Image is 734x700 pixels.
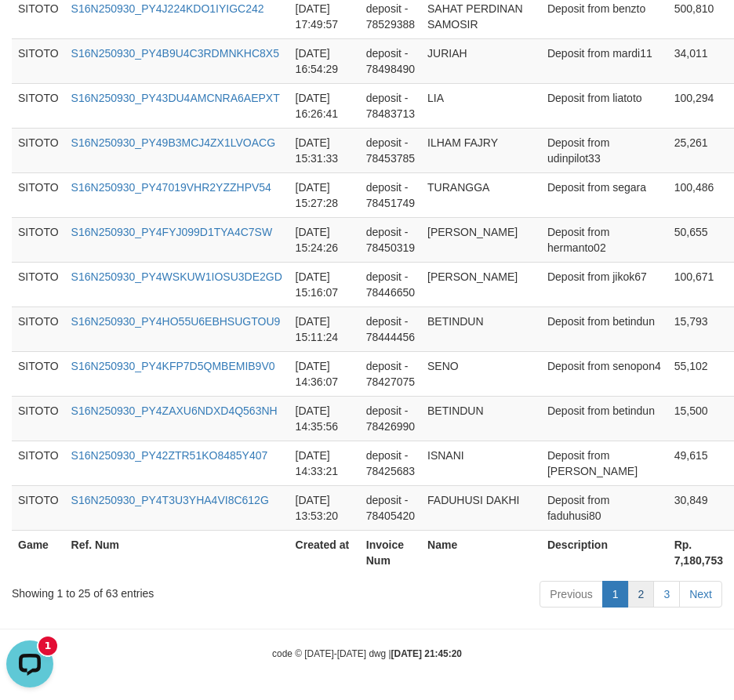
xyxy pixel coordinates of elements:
[71,92,280,104] a: S16N250930_PY43DU4AMCNRA6AEPXT
[628,581,655,608] a: 2
[71,226,273,238] a: S16N250930_PY4FYJ099D1TYA4C7SW
[12,485,65,530] td: SITOTO
[421,351,541,396] td: SENO
[421,306,541,351] td: BETINDUN
[421,530,541,575] th: Name
[391,648,462,659] strong: [DATE] 21:45:20
[71,494,269,506] a: S16N250930_PY4T3U3YHA4VI8C612G
[668,485,729,530] td: 30,849
[65,530,289,575] th: Ref. Num
[540,581,602,608] a: Previous
[289,128,360,172] td: [DATE] 15:31:33
[541,485,668,530] td: Deposit from faduhusi80
[668,38,729,83] td: 34,011
[541,38,668,83] td: Deposit from mardi11
[289,262,360,306] td: [DATE] 15:16:07
[421,83,541,128] td: LIA
[421,217,541,262] td: [PERSON_NAME]
[71,2,264,15] a: S16N250930_PY4J224KDO1IYIGC242
[71,270,282,283] a: S16N250930_PY4WSKUW1IOSU3DE2GD
[421,441,541,485] td: ISNANI
[541,530,668,575] th: Description
[360,172,421,217] td: deposit - 78451749
[71,136,275,149] a: S16N250930_PY49B3MCJ4ZX1LVOACG
[668,306,729,351] td: 15,793
[668,262,729,306] td: 100,671
[289,38,360,83] td: [DATE] 16:54:29
[289,306,360,351] td: [DATE] 15:11:24
[541,396,668,441] td: Deposit from betindun
[360,396,421,441] td: deposit - 78426990
[541,306,668,351] td: Deposit from betindun
[360,262,421,306] td: deposit - 78446650
[541,217,668,262] td: Deposit from hermanto02
[360,83,421,128] td: deposit - 78483713
[360,38,421,83] td: deposit - 78498490
[421,38,541,83] td: JURIAH
[289,530,360,575] th: Created at
[12,396,65,441] td: SITOTO
[421,128,541,172] td: ILHAM FAJRY
[668,128,729,172] td: 25,261
[360,441,421,485] td: deposit - 78425683
[71,360,275,372] a: S16N250930_PY4KFP7D5QMBEMIB9V0
[360,530,421,575] th: Invoice Num
[71,47,279,60] a: S16N250930_PY4B9U4C3RDMNKHC8X5
[668,396,729,441] td: 15,500
[12,351,65,396] td: SITOTO
[12,128,65,172] td: SITOTO
[289,485,360,530] td: [DATE] 13:53:20
[668,441,729,485] td: 49,615
[541,441,668,485] td: Deposit from [PERSON_NAME]
[12,83,65,128] td: SITOTO
[541,351,668,396] td: Deposit from senopon4
[360,217,421,262] td: deposit - 78450319
[668,351,729,396] td: 55,102
[653,581,680,608] a: 3
[6,6,53,53] button: Open LiveChat chat widget
[602,581,629,608] a: 1
[12,172,65,217] td: SITOTO
[541,172,668,217] td: Deposit from segara
[360,128,421,172] td: deposit - 78453785
[679,581,722,608] a: Next
[421,485,541,530] td: FADUHUSI DAKHI
[71,449,268,462] a: S16N250930_PY42ZTR51KO8485Y407
[12,38,65,83] td: SITOTO
[360,306,421,351] td: deposit - 78444456
[71,181,271,194] a: S16N250930_PY47019VHR2YZZHPV54
[421,396,541,441] td: BETINDUN
[12,530,65,575] th: Game
[541,83,668,128] td: Deposit from liatoto
[289,351,360,396] td: [DATE] 14:36:07
[12,306,65,351] td: SITOTO
[12,579,294,601] div: Showing 1 to 25 of 63 entries
[668,530,729,575] th: Rp. 7,180,753
[421,262,541,306] td: [PERSON_NAME]
[12,217,65,262] td: SITOTO
[289,217,360,262] td: [DATE] 15:24:26
[289,83,360,128] td: [DATE] 16:26:41
[421,172,541,217] td: TURANGGA
[289,172,360,217] td: [DATE] 15:27:28
[360,351,421,396] td: deposit - 78427075
[38,2,57,21] div: New messages notification
[668,172,729,217] td: 100,486
[71,315,281,328] a: S16N250930_PY4HO55U6EBHSUGTOU9
[541,128,668,172] td: Deposit from udinpilot33
[289,396,360,441] td: [DATE] 14:35:56
[541,262,668,306] td: Deposit from jikok67
[289,441,360,485] td: [DATE] 14:33:21
[12,441,65,485] td: SITOTO
[360,485,421,530] td: deposit - 78405420
[668,217,729,262] td: 50,655
[668,83,729,128] td: 100,294
[12,262,65,306] td: SITOTO
[272,648,462,659] small: code © [DATE]-[DATE] dwg |
[71,404,278,417] a: S16N250930_PY4ZAXU6NDXD4Q563NH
